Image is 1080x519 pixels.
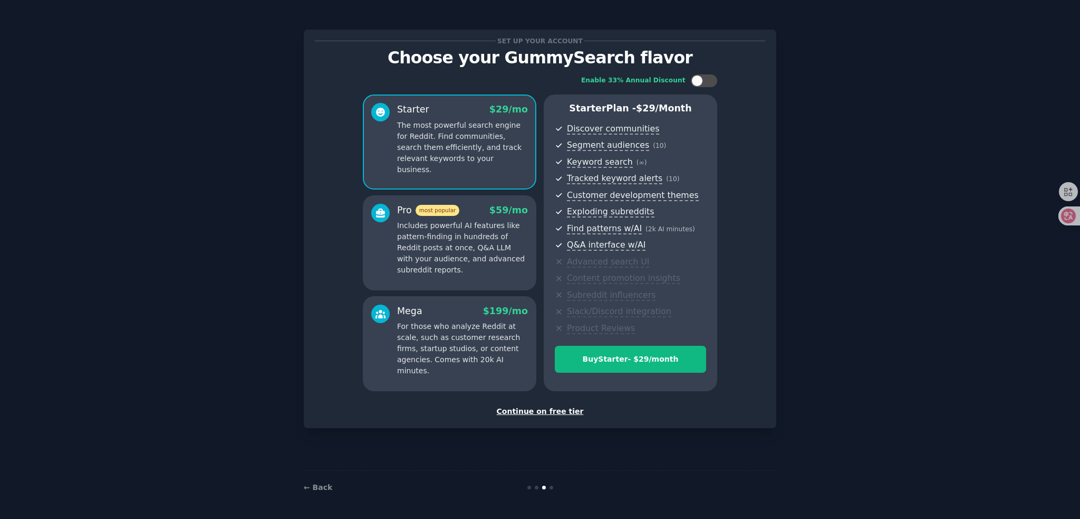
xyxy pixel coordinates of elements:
[496,35,585,46] span: Set up your account
[397,120,528,175] p: The most powerful search engine for Reddit. Find communities, search them efficiently, and track ...
[645,225,695,233] span: ( 2k AI minutes )
[567,157,633,168] span: Keyword search
[636,103,692,114] span: $ 29 /month
[397,220,528,276] p: Includes powerful AI features like pattern-finding in hundreds of Reddit posts at once, Q&A LLM w...
[567,306,671,317] span: Slack/Discord integration
[567,240,645,251] span: Q&A interface w/AI
[489,205,528,215] span: $ 59 /mo
[567,140,649,151] span: Segment audiences
[567,206,654,218] span: Exploding subreddits
[567,257,649,268] span: Advanced search UI
[567,273,680,284] span: Content promotion insights
[581,76,686,86] div: Enable 33% Annual Discount
[567,290,655,301] span: Subreddit influencers
[315,406,765,417] div: Continue on free tier
[304,483,332,492] a: ← Back
[416,205,460,216] span: most popular
[483,306,528,316] span: $ 199 /mo
[567,223,642,234] span: Find patterns w/AI
[653,142,666,149] span: ( 10 )
[489,104,528,115] span: $ 29 /mo
[567,173,662,184] span: Tracked keyword alerts
[555,354,706,365] div: Buy Starter - $ 29 /month
[567,190,699,201] span: Customer development themes
[555,346,706,373] button: BuyStarter- $29/month
[567,124,659,135] span: Discover communities
[397,321,528,376] p: For those who analyze Reddit at scale, such as customer research firms, startup studios, or conte...
[637,159,647,166] span: ( ∞ )
[397,204,459,217] div: Pro
[315,49,765,67] p: Choose your GummySearch flavor
[567,323,635,334] span: Product Reviews
[666,175,679,183] span: ( 10 )
[555,102,706,115] p: Starter Plan -
[397,103,429,116] div: Starter
[397,305,422,318] div: Mega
